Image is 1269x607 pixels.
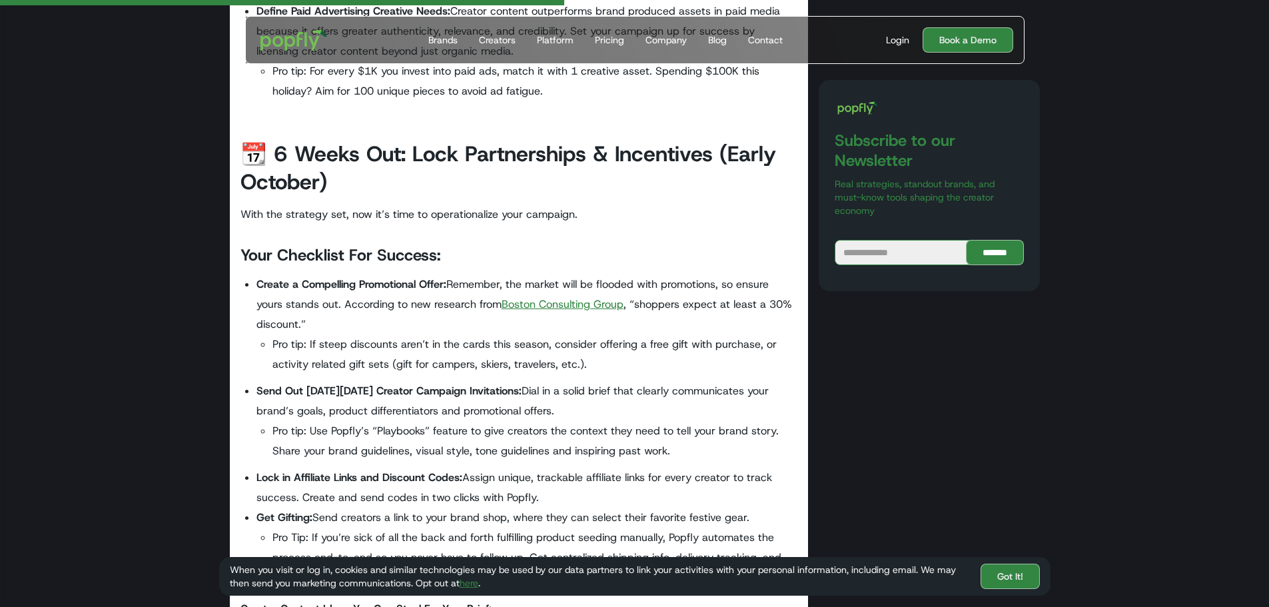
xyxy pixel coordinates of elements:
[479,33,516,47] div: Creators
[256,510,312,524] strong: Get Gifting:
[532,17,579,63] a: Platform
[981,564,1040,589] a: Got It!
[640,17,692,63] a: Company
[423,17,463,63] a: Brands
[256,275,798,374] li: Remember, the market will be flooded with promotions, so ensure yours stands out. According to ne...
[708,33,727,47] div: Blog
[272,528,798,588] li: Pro Tip: If you’re sick of all the back and forth fulfilling product seeding manually, Popfly aut...
[251,20,337,60] a: home
[256,4,450,18] strong: Define Paid Advertising Creative Needs:
[256,470,462,484] strong: Lock in Affiliate Links and Discount Codes:
[256,277,446,291] strong: Create a Compelling Promotional Offer:
[240,245,440,266] strong: Your Checklist For Success:
[835,240,1023,265] form: Blog Subscribe
[230,563,970,590] div: When you visit or log in, cookies and similar technologies may be used by our data partners to li...
[590,17,630,63] a: Pricing
[502,297,624,311] a: Boston Consulting Group
[703,17,732,63] a: Blog
[256,384,522,398] strong: Send Out [DATE][DATE] Creator Campaign Invitations:
[272,61,798,101] li: Pro tip: For every $1K you invest into paid ads, match it with 1 creative asset. Spending $100K t...
[256,381,798,461] li: Dial in a solid brief that clearly communicates your brand’s goals, product differentiators and p...
[923,27,1013,53] a: Book a Demo
[537,33,574,47] div: Platform
[256,468,798,508] li: Assign unique, trackable affiliate links for every creator to track success. Create and send code...
[256,508,798,588] li: Send creators a link to your brand shop, where they can select their favorite festive gear.
[240,140,776,196] strong: 📆 6 Weeks Out: Lock Partnerships & Incentives (Early October)
[240,207,798,223] p: With the strategy set, now it’s time to operationalize your campaign.
[272,421,798,461] li: Pro tip: Use Popfly’s “Playbooks” feature to give creators the context they need to tell your bra...
[460,577,478,589] a: here
[595,33,624,47] div: Pricing
[835,177,1023,217] p: Real strategies, standout brands, and must-know tools shaping the creator economy
[881,33,915,47] a: Login
[272,334,798,374] li: Pro tip: If steep discounts aren’t in the cards this season, consider offering a free gift with p...
[645,33,687,47] div: Company
[743,17,788,63] a: Contact
[428,33,458,47] div: Brands
[835,131,1023,171] h3: Subscribe to our Newsletter
[748,33,783,47] div: Contact
[886,33,909,47] div: Login
[474,17,521,63] a: Creators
